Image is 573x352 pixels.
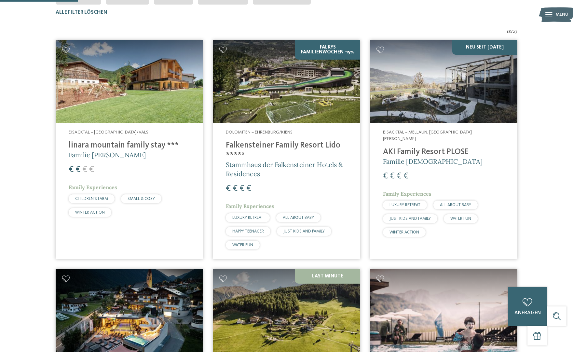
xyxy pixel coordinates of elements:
a: Familienhotels gesucht? Hier findet ihr die besten! Falkys Familienwochen -15% Dolomiten – Ehrenb... [213,40,360,259]
span: SMALL & COSY [128,197,155,201]
span: WINTER ACTION [75,210,105,215]
span: € [397,172,402,180]
span: HAPPY TEENAGER [232,229,264,233]
span: JUST KIDS AND FAMILY [389,217,431,221]
span: Eisacktal – Mellaun, [GEOGRAPHIC_DATA][PERSON_NAME] [383,130,472,141]
span: Dolomiten – Ehrenburg/Kiens [226,130,293,134]
img: Familienhotels gesucht? Hier findet ihr die besten! [56,269,203,352]
span: Family Experiences [69,184,117,190]
span: € [403,172,408,180]
span: CHILDREN’S FARM [75,197,108,201]
span: Familie [PERSON_NAME] [69,151,146,159]
a: anfragen [508,287,547,326]
span: € [82,165,87,174]
span: Family Experiences [226,203,274,209]
span: € [226,184,231,193]
span: € [89,165,94,174]
span: € [246,184,251,193]
span: Stammhaus der Falkensteiner Hotels & Residences [226,161,343,178]
span: € [390,172,395,180]
img: Familienhotels gesucht? Hier findet ihr die besten! [213,269,360,352]
img: Familienhotels gesucht? Hier findet ihr die besten! [56,40,203,123]
span: Eisacktal – [GEOGRAPHIC_DATA]/Vals [69,130,148,134]
span: LUXURY RETREAT [232,216,263,220]
h4: Falkensteiner Family Resort Lido ****ˢ [226,141,347,160]
a: Familienhotels gesucht? Hier findet ihr die besten! NEU seit [DATE] Eisacktal – Mellaun, [GEOGRAP... [370,40,517,259]
span: Family Experiences [383,190,431,197]
span: WATER FUN [232,243,253,247]
span: anfragen [514,310,541,316]
span: LUXURY RETREAT [389,203,420,207]
img: Familienhotels gesucht? Hier findet ihr die besten! [370,269,517,352]
h4: AKI Family Resort PLOSE [383,147,504,157]
span: € [233,184,238,193]
span: € [75,165,80,174]
span: € [69,165,74,174]
span: WINTER ACTION [389,230,419,234]
img: Familienhotels gesucht? Hier findet ihr die besten! [213,40,360,123]
span: 18 [507,29,511,35]
span: WATER FUN [450,217,471,221]
span: ALL ABOUT BABY [440,203,471,207]
span: ALL ABOUT BABY [283,216,314,220]
span: Familie [DEMOGRAPHIC_DATA] [383,157,483,165]
span: JUST KIDS AND FAMILY [283,229,325,233]
h4: linara mountain family stay *** [69,141,190,150]
span: 27 [513,29,518,35]
span: Alle Filter löschen [56,10,107,15]
span: / [511,29,513,35]
img: Familienhotels gesucht? Hier findet ihr die besten! [370,40,517,123]
span: € [383,172,388,180]
a: Familienhotels gesucht? Hier findet ihr die besten! Eisacktal – [GEOGRAPHIC_DATA]/Vals linara mou... [56,40,203,259]
span: € [239,184,244,193]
